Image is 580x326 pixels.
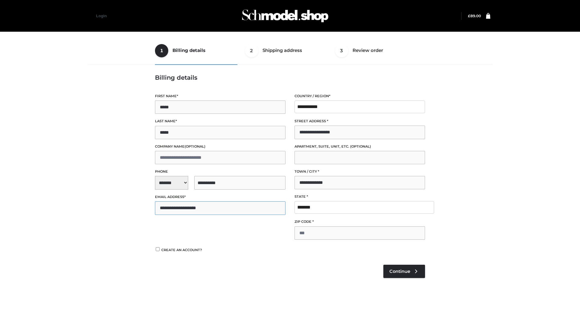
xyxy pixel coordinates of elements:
a: Login [96,14,107,18]
label: Apartment, suite, unit, etc. [295,144,425,149]
label: State [295,194,425,200]
label: Last name [155,118,285,124]
a: Continue [383,265,425,278]
span: £ [468,14,470,18]
input: Create an account? [155,247,160,251]
label: Company name [155,144,285,149]
h3: Billing details [155,74,425,81]
span: Create an account? [161,248,202,252]
label: Street address [295,118,425,124]
label: First name [155,93,285,99]
label: ZIP Code [295,219,425,225]
label: Town / City [295,169,425,174]
label: Email address [155,194,285,200]
span: (optional) [185,144,205,149]
img: Schmodel Admin 964 [240,4,330,28]
bdi: 89.00 [468,14,481,18]
label: Phone [155,169,285,174]
span: (optional) [350,144,371,149]
a: £89.00 [468,14,481,18]
label: Country / Region [295,93,425,99]
span: Continue [389,269,410,274]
